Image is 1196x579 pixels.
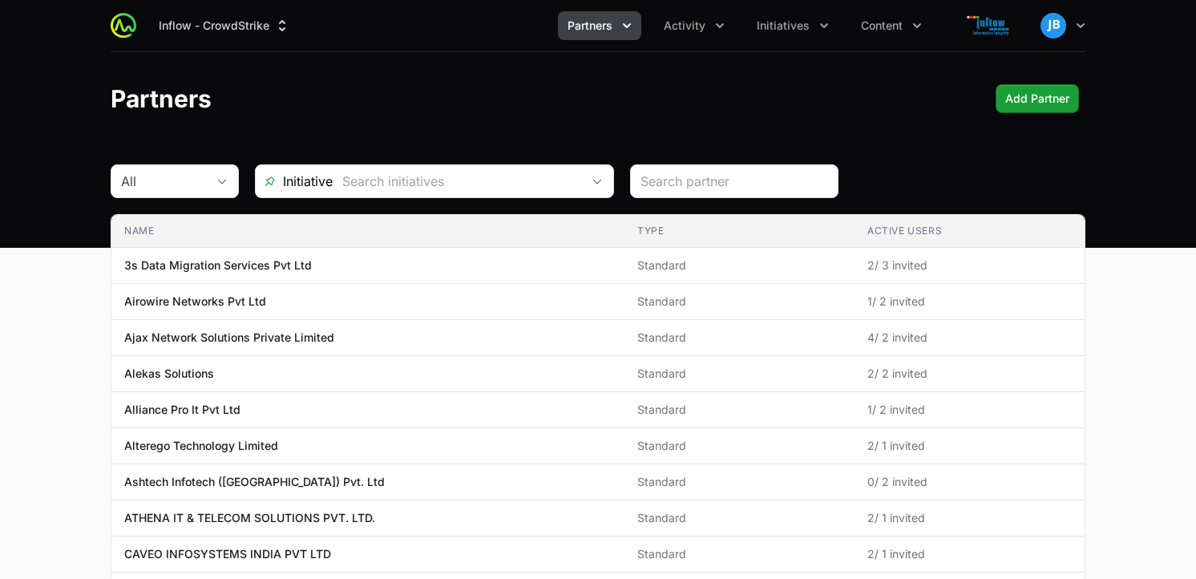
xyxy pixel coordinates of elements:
[111,84,212,113] h1: Partners
[136,11,931,40] div: Main navigation
[124,330,334,346] p: Ajax Network Solutions Private Limited
[581,165,613,197] div: Open
[867,438,1072,454] span: 2 / 1 invited
[867,257,1072,273] span: 2 / 3 invited
[149,11,300,40] button: Inflow - CrowdStrike
[124,257,312,273] p: 3s Data Migration Services Pvt Ltd
[124,294,266,310] p: Airowire Networks Pvt Ltd
[111,215,624,248] th: Name
[124,402,240,418] p: Alliance Pro It Pvt Ltd
[747,11,838,40] div: Initiatives menu
[124,438,278,454] p: Alterego Technology Limited
[867,474,1072,490] span: 0 / 2 invited
[996,84,1079,113] div: Primary actions
[867,330,1072,346] span: 4 / 2 invited
[867,294,1072,310] span: 1 / 2 invited
[124,510,375,526] p: ATHENA IT & TELECOM SOLUTIONS PVT. LTD.
[256,172,333,191] span: Initiative
[851,11,931,40] button: Content
[637,510,842,526] span: Standard
[637,474,842,490] span: Standard
[640,172,828,191] input: Search partner
[867,366,1072,382] span: 2 / 2 invited
[654,11,734,40] div: Activity menu
[149,11,300,40] div: Supplier switch menu
[861,18,903,34] span: Content
[637,438,842,454] span: Standard
[855,215,1085,248] th: Active Users
[757,18,810,34] span: Initiatives
[1005,89,1069,108] span: Add Partner
[747,11,838,40] button: Initiatives
[867,546,1072,562] span: 2 / 1 invited
[624,215,855,248] th: Type
[558,11,641,40] div: Partners menu
[867,510,1072,526] span: 2 / 1 invited
[1040,13,1066,38] img: Jimish Bhavsar
[637,402,842,418] span: Standard
[851,11,931,40] div: Content menu
[124,474,385,490] p: Ashtech Infotech ([GEOGRAPHIC_DATA]) Pvt. Ltd
[121,172,206,191] div: All
[637,257,842,273] span: Standard
[637,294,842,310] span: Standard
[664,18,705,34] span: Activity
[867,402,1072,418] span: 1 / 2 invited
[637,546,842,562] span: Standard
[568,18,612,34] span: Partners
[111,165,238,197] button: All
[637,366,842,382] span: Standard
[111,13,136,38] img: ActivitySource
[996,84,1079,113] button: Add Partner
[333,165,581,197] input: Search initiatives
[124,546,331,562] p: CAVEO INFOSYSTEMS INDIA PVT LTD
[654,11,734,40] button: Activity
[951,10,1028,42] img: Inflow
[637,330,842,346] span: Standard
[558,11,641,40] button: Partners
[124,366,214,382] p: Alekas Solutions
